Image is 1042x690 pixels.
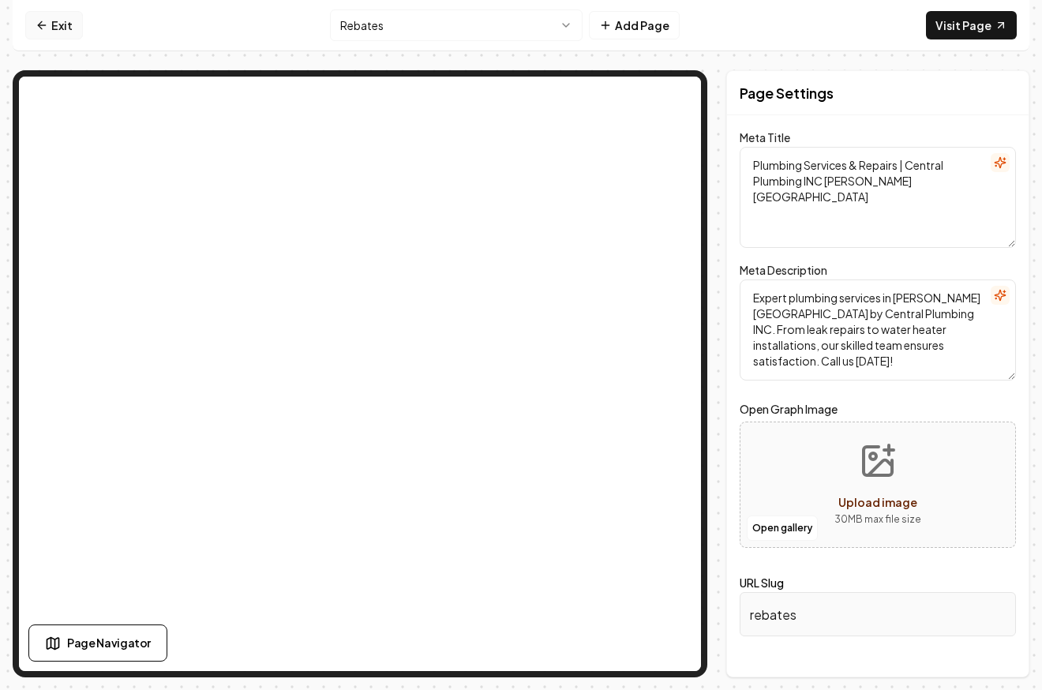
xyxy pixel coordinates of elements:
[28,624,167,662] button: Page Navigator
[740,576,784,590] label: URL Slug
[926,11,1017,39] a: Visit Page
[740,82,834,104] h2: Page Settings
[589,11,680,39] button: Add Page
[740,399,1016,418] label: Open Graph Image
[747,516,818,541] button: Open gallery
[740,263,827,277] label: Meta Description
[822,429,934,540] button: Upload image
[67,635,151,651] span: Page Navigator
[740,130,790,144] label: Meta Title
[838,495,917,509] span: Upload image
[25,11,83,39] a: Exit
[834,512,921,527] p: 30 MB max file size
